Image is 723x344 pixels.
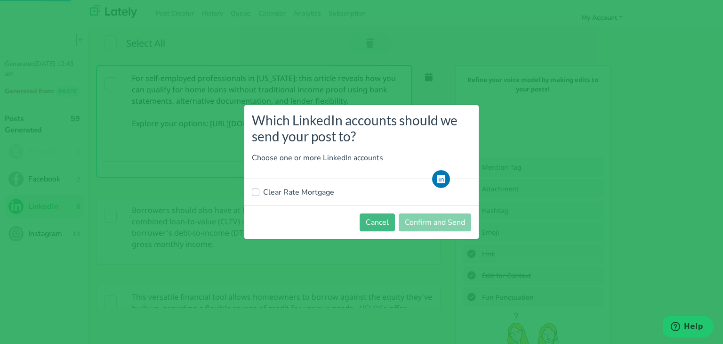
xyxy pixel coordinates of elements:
iframe: Opens a widget where you can find more information [663,316,714,339]
p: Choose one or more LinkedIn accounts [252,152,471,164]
label: Clear Rate Mortgage [263,187,334,198]
h3: Which LinkedIn accounts should we send your post to? [252,113,471,144]
button: Confirm and Send [399,213,471,231]
button: Cancel [360,213,395,231]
